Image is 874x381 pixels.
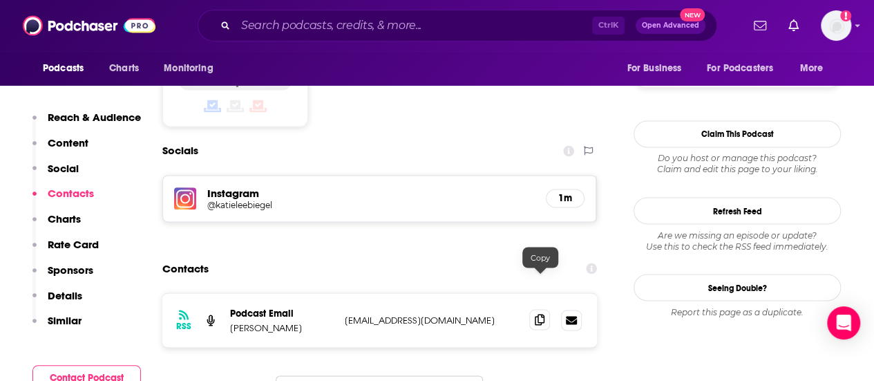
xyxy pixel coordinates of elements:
[790,55,841,82] button: open menu
[592,17,625,35] span: Ctrl K
[634,153,841,164] span: Do you host or manage this podcast?
[48,136,88,149] p: Content
[33,55,102,82] button: open menu
[707,59,773,78] span: For Podcasters
[174,187,196,210] img: iconImage
[48,212,81,225] p: Charts
[164,59,213,78] span: Monitoring
[48,162,79,175] p: Social
[100,55,147,82] a: Charts
[634,230,841,252] div: Are we missing an episode or update? Use this to check the RSS feed immediately.
[176,320,191,331] h3: RSS
[617,55,699,82] button: open menu
[32,162,79,187] button: Social
[198,10,717,41] div: Search podcasts, credits, & more...
[634,153,841,175] div: Claim and edit this page to your liking.
[840,10,851,21] svg: Add a profile image
[698,55,793,82] button: open menu
[634,197,841,224] button: Refresh Feed
[642,22,699,29] span: Open Advanced
[634,120,841,147] button: Claim This Podcast
[32,136,88,162] button: Content
[32,212,81,238] button: Charts
[32,111,141,136] button: Reach & Audience
[627,59,681,78] span: For Business
[634,306,841,317] div: Report this page as a duplicate.
[32,314,82,340] button: Similar
[821,10,851,41] img: User Profile
[48,187,94,200] p: Contacts
[48,238,99,251] p: Rate Card
[48,289,82,302] p: Details
[162,138,198,164] h2: Socials
[230,307,334,319] p: Podcast Email
[236,15,592,37] input: Search podcasts, credits, & more...
[32,289,82,315] button: Details
[162,255,209,281] h2: Contacts
[43,59,84,78] span: Podcasts
[109,59,139,78] span: Charts
[821,10,851,41] span: Logged in as BerkMarc
[23,12,155,39] img: Podchaser - Follow, Share and Rate Podcasts
[634,274,841,301] a: Seeing Double?
[32,187,94,212] button: Contacts
[522,247,558,268] div: Copy
[154,55,231,82] button: open menu
[345,314,518,326] p: [EMAIL_ADDRESS][DOMAIN_NAME]
[207,200,428,210] h5: @katieleebiegel
[230,322,334,333] p: [PERSON_NAME]
[748,14,772,37] a: Show notifications dropdown
[48,314,82,327] p: Similar
[48,263,93,277] p: Sponsors
[636,17,705,34] button: Open AdvancedNew
[800,59,824,78] span: More
[821,10,851,41] button: Show profile menu
[32,263,93,289] button: Sponsors
[207,200,535,210] a: @katieleebiegel
[558,192,573,204] h5: 1m
[783,14,804,37] a: Show notifications dropdown
[48,111,141,124] p: Reach & Audience
[680,8,705,21] span: New
[32,238,99,263] button: Rate Card
[827,306,860,340] div: Open Intercom Messenger
[207,187,535,200] h5: Instagram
